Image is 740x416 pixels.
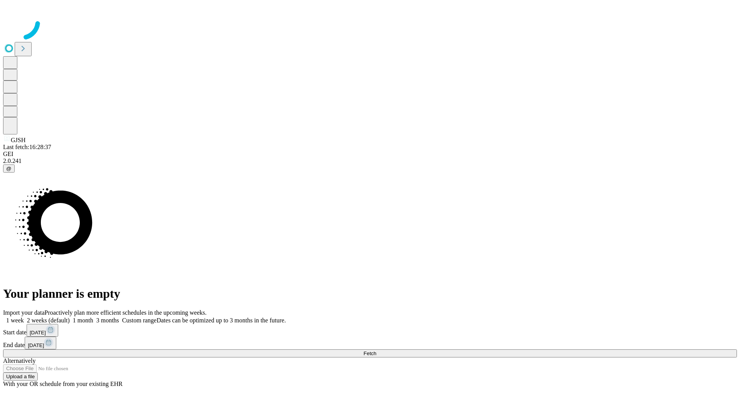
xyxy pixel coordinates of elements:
[3,337,737,349] div: End date
[363,351,376,356] span: Fetch
[27,317,70,324] span: 2 weeks (default)
[3,372,38,381] button: Upload a file
[156,317,286,324] span: Dates can be optimized up to 3 months in the future.
[73,317,93,324] span: 1 month
[6,166,12,171] span: @
[28,342,44,348] span: [DATE]
[3,309,45,316] span: Import your data
[122,317,156,324] span: Custom range
[3,324,737,337] div: Start date
[45,309,207,316] span: Proactively plan more efficient schedules in the upcoming weeks.
[27,324,58,337] button: [DATE]
[30,330,46,335] span: [DATE]
[6,317,24,324] span: 1 week
[3,357,35,364] span: Alternatively
[3,158,737,164] div: 2.0.241
[3,381,123,387] span: With your OR schedule from your existing EHR
[3,164,15,173] button: @
[3,144,51,150] span: Last fetch: 16:28:37
[3,287,737,301] h1: Your planner is empty
[11,137,25,143] span: GJSH
[3,349,737,357] button: Fetch
[25,337,56,349] button: [DATE]
[96,317,119,324] span: 3 months
[3,151,737,158] div: GEI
